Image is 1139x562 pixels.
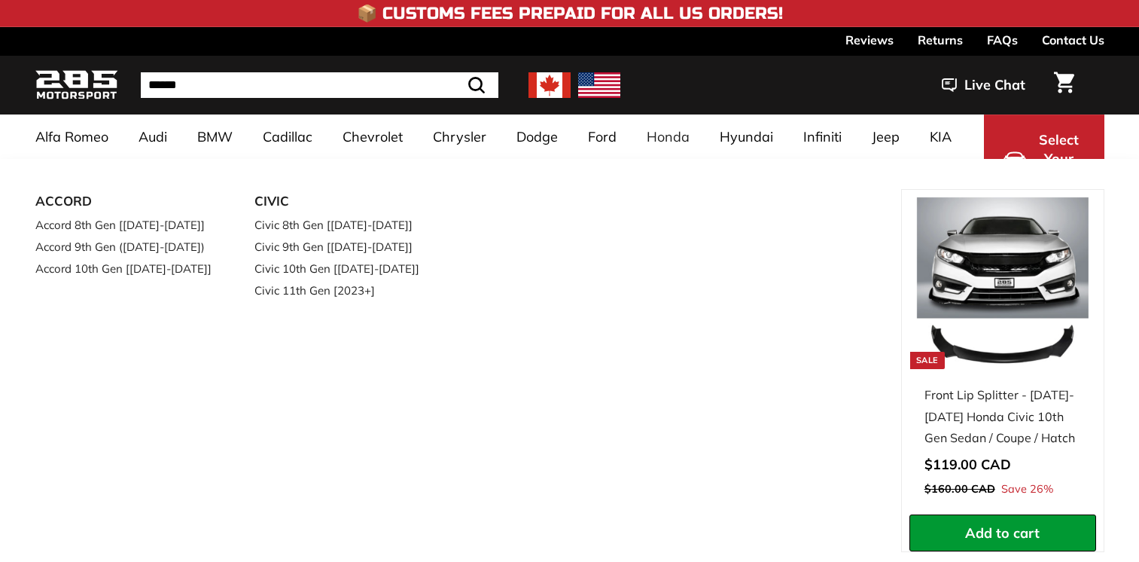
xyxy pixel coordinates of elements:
[254,279,432,301] a: Civic 11th Gen [2023+]
[20,115,123,159] a: Alfa Romeo
[910,352,945,369] div: Sale
[254,258,432,279] a: Civic 10th Gen [[DATE]-[DATE]]
[924,482,995,496] span: $160.00 CAD
[924,384,1081,449] div: Front Lip Splitter - [DATE]-[DATE] Honda Civic 10th Gen Sedan / Coupe / Hatch
[909,190,1096,515] a: Sale Front Lip Splitter - [DATE]-[DATE] Honda Civic 10th Gen Sedan / Coupe / Hatch Save 26%
[918,27,963,53] a: Returns
[964,75,1025,95] span: Live Chat
[965,524,1040,542] span: Add to cart
[418,115,501,159] a: Chrysler
[357,5,783,23] h4: 📦 Customs Fees Prepaid for All US Orders!
[987,27,1018,53] a: FAQs
[254,189,432,214] a: CIVIC
[915,115,967,159] a: KIA
[327,115,418,159] a: Chevrolet
[141,72,498,98] input: Search
[909,515,1096,552] button: Add to cart
[123,115,182,159] a: Audi
[35,189,213,214] a: ACCORD
[254,236,432,258] a: Civic 9th Gen [[DATE]-[DATE]]
[705,115,788,159] a: Hyundai
[182,115,248,159] a: BMW
[501,115,573,159] a: Dodge
[35,258,213,279] a: Accord 10th Gen [[DATE]-[DATE]]
[573,115,632,159] a: Ford
[1034,130,1085,188] span: Select Your Vehicle
[35,68,118,103] img: Logo_285_Motorsport_areodynamics_components
[254,214,432,236] a: Civic 8th Gen [[DATE]-[DATE]]
[35,214,213,236] a: Accord 8th Gen [[DATE]-[DATE]]
[922,66,1045,104] button: Live Chat
[1045,60,1083,111] a: Cart
[35,236,213,258] a: Accord 9th Gen ([DATE]-[DATE])
[924,456,1011,473] span: $119.00 CAD
[857,115,915,159] a: Jeep
[845,27,894,53] a: Reviews
[1001,480,1053,499] span: Save 26%
[632,115,705,159] a: Honda
[248,115,327,159] a: Cadillac
[1042,27,1104,53] a: Contact Us
[788,115,857,159] a: Infiniti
